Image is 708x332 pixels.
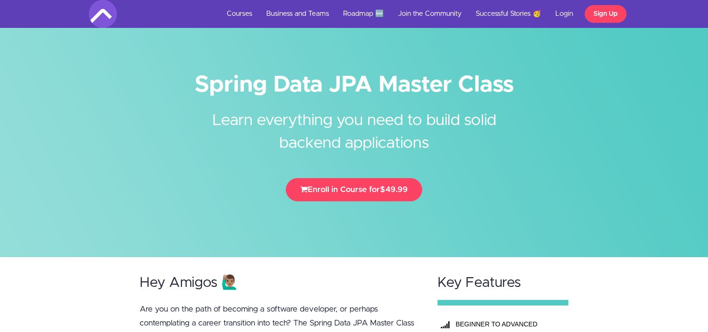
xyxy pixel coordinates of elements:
[140,275,420,291] h2: Hey Amigos 🙋🏽‍♂️
[585,5,627,23] a: Sign Up
[180,95,529,155] h2: Learn everything you need to build solid backend applications
[89,74,620,95] h1: Spring Data JPA Master Class
[380,186,408,193] span: $49.99
[286,178,422,201] button: Enroll in Course for$49.99
[438,275,569,291] h2: Key Features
